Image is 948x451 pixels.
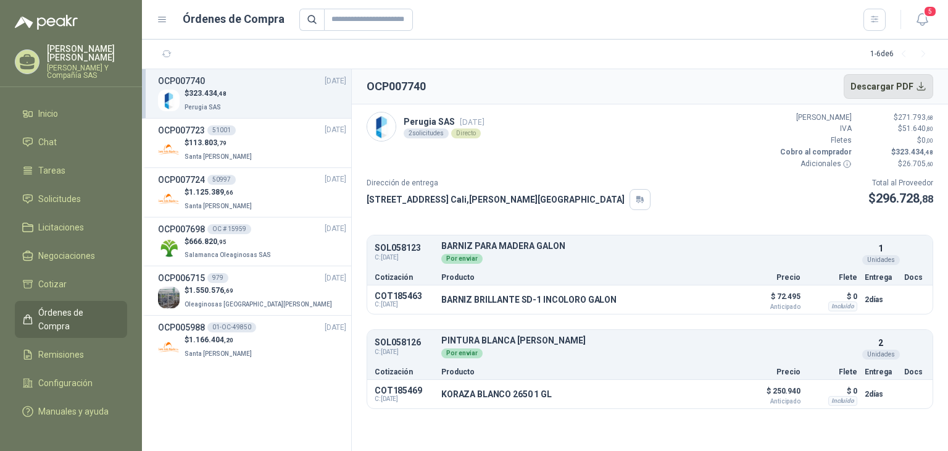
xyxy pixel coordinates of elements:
[217,238,227,245] span: ,95
[862,255,900,265] div: Unidades
[868,189,933,208] p: $
[904,368,925,376] p: Docs
[808,384,857,398] p: $ 0
[207,322,256,332] div: 01-OC-49850
[185,137,254,149] p: $
[185,251,271,258] span: Salamanca Oleaginosas SAS
[739,304,800,310] span: Anticipado
[739,289,800,310] p: $ 72.495
[828,396,857,406] div: Incluido
[185,153,252,160] span: Santa [PERSON_NAME]
[185,285,335,297] p: $
[325,272,346,284] span: [DATE]
[185,301,332,308] span: Oleaginosas [GEOGRAPHIC_DATA][PERSON_NAME]
[404,129,449,138] div: 2 solicitudes
[325,75,346,87] span: [DATE]
[217,90,227,97] span: ,48
[207,273,228,283] div: 979
[441,336,857,345] p: PINTURA BLANCA [PERSON_NAME]
[898,113,933,122] span: 271.793
[375,395,434,403] span: C: [DATE]
[375,291,434,301] p: COT185463
[778,123,852,135] p: IVA
[404,115,484,129] p: Perugia SAS
[441,368,731,376] p: Producto
[158,90,180,111] img: Company Logo
[441,389,552,399] p: KORAZA BLANCO 2650 1 GL
[921,136,933,145] span: 0
[375,386,434,395] p: COT185469
[923,6,937,17] span: 5
[441,242,857,251] p: BARNIZ PARA MADERA GALON
[15,187,127,211] a: Solicitudes
[778,112,852,124] p: [PERSON_NAME]
[38,192,81,206] span: Solicitudes
[15,301,127,338] a: Órdenes de Compra
[844,74,934,99] button: Descargar PDF
[375,274,434,281] p: Cotización
[870,44,933,64] div: 1 - 6 de 6
[158,74,205,88] h3: OCP007740
[367,193,625,206] p: [STREET_ADDRESS] Cali , [PERSON_NAME][GEOGRAPHIC_DATA]
[158,139,180,161] img: Company Logo
[375,243,434,253] p: SOL058123
[15,159,127,182] a: Tareas
[876,191,933,206] span: 296.728
[778,135,852,146] p: Fletes
[902,159,933,168] span: 26.705
[189,286,233,295] span: 1.550.576
[38,107,58,120] span: Inicio
[859,123,933,135] p: $
[896,148,933,156] span: 323.434
[920,193,933,205] span: ,88
[15,216,127,239] a: Licitaciones
[158,336,180,358] img: Company Logo
[189,138,227,147] span: 113.803
[865,387,897,402] p: 2 días
[185,187,254,198] p: $
[207,224,251,234] div: OC # 15959
[185,104,221,111] span: Perugia SAS
[158,222,205,236] h3: OCP007698
[325,174,346,185] span: [DATE]
[926,137,933,144] span: ,00
[911,9,933,31] button: 5
[924,149,933,156] span: ,48
[158,271,205,285] h3: OCP006715
[15,343,127,366] a: Remisiones
[189,188,233,196] span: 1.125.389
[808,368,857,376] p: Flete
[878,242,883,255] p: 1
[739,368,800,376] p: Precio
[158,321,205,334] h3: OCP005988
[158,222,346,261] a: OCP007698OC # 15959[DATE] Company Logo$666.820,95Salamanca Oleaginosas SAS
[865,368,897,376] p: Entrega
[441,254,483,264] div: Por enviar
[38,221,84,234] span: Licitaciones
[38,405,109,418] span: Manuales y ayuda
[38,164,65,177] span: Tareas
[185,334,254,346] p: $
[739,274,800,281] p: Precio
[38,135,57,149] span: Chat
[15,371,127,395] a: Configuración
[739,384,800,405] p: $ 250.940
[207,175,236,185] div: 50997
[367,177,651,189] p: Dirección de entrega
[158,321,346,360] a: OCP00598801-OC-49850[DATE] Company Logo$1.166.404,20Santa [PERSON_NAME]
[158,271,346,310] a: OCP006715979[DATE] Company Logo$1.550.576,69Oleaginosas [GEOGRAPHIC_DATA][PERSON_NAME]
[15,272,127,296] a: Cotizar
[460,117,484,127] span: [DATE]
[325,124,346,136] span: [DATE]
[441,295,617,305] p: BARNIZ BRILLANTE SD-1 INCOLORO GALON
[158,124,346,162] a: OCP00772351001[DATE] Company Logo$113.803,79Santa [PERSON_NAME]
[859,158,933,170] p: $
[224,337,233,344] span: ,20
[441,348,483,358] div: Por enviar
[38,249,95,263] span: Negociaciones
[15,102,127,125] a: Inicio
[865,292,897,307] p: 2 días
[189,237,227,246] span: 666.820
[441,274,731,281] p: Producto
[325,322,346,334] span: [DATE]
